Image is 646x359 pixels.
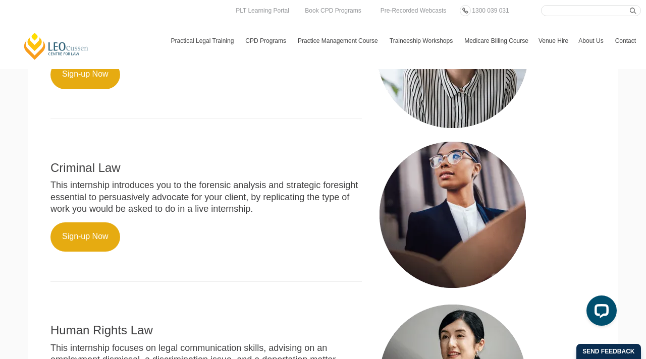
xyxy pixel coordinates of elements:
span: 1300 039 031 [472,7,509,14]
a: Venue Hire [533,26,573,55]
a: PLT Learning Portal [233,5,292,16]
a: Contact [610,26,641,55]
h2: Criminal Law [50,161,362,174]
a: Pre-Recorded Webcasts [378,5,449,16]
a: Traineeship Workshops [385,26,459,55]
a: About Us [573,26,610,55]
h2: Human Rights Law [50,324,362,337]
a: Book CPD Programs [302,5,363,16]
a: Practical Legal Training [166,26,241,55]
a: Practice Management Course [293,26,385,55]
a: Sign-up Now [50,222,120,252]
iframe: LiveChat chat widget [578,291,621,334]
a: 1300 039 031 [469,5,511,16]
a: CPD Programs [240,26,293,55]
a: Medicare Billing Course [459,26,533,55]
a: [PERSON_NAME] Centre for Law [23,32,90,61]
a: Sign-up Now [50,60,120,89]
p: This internship introduces you to the forensic analysis and strategic foresight essential to pers... [50,179,362,215]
